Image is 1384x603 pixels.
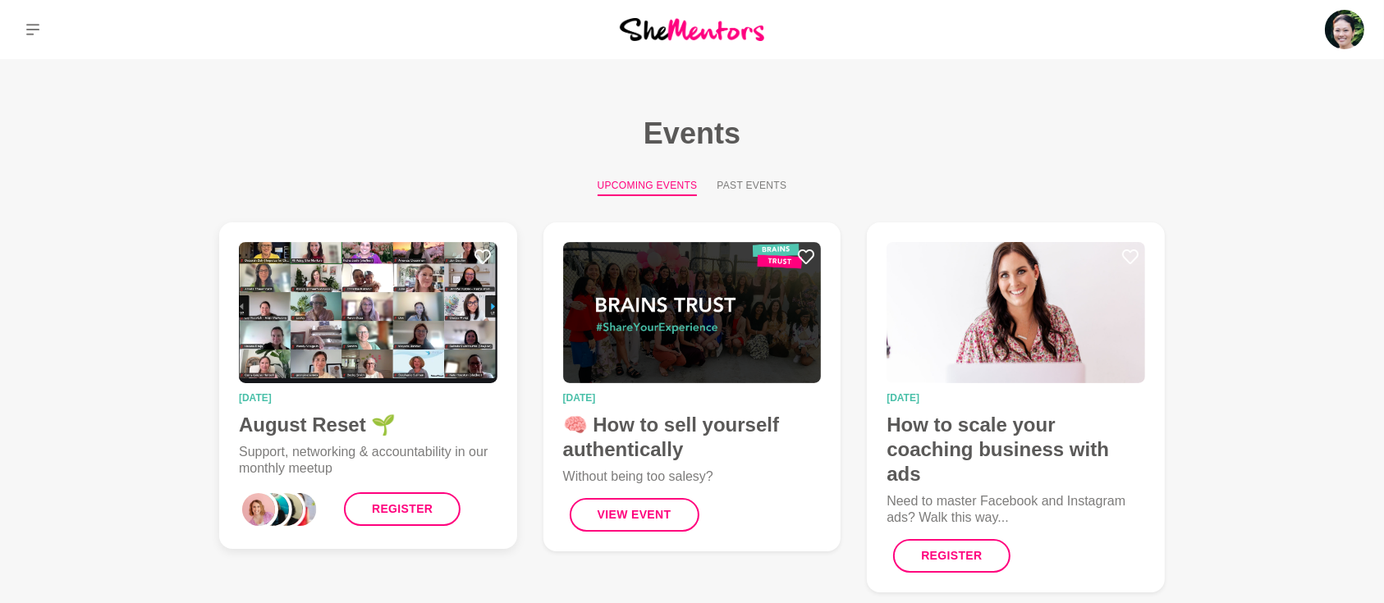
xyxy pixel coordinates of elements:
a: How to scale your coaching business with ads[DATE]How to scale your coaching business with adsNee... [867,222,1165,592]
div: 0_Vari McGaan [239,490,278,529]
img: She Mentors Logo [620,18,764,40]
p: Need to master Facebook and Instagram ads? Walk this way... [887,493,1145,526]
button: Upcoming Events [598,178,698,196]
h1: Events [193,115,1191,152]
a: 🧠 How to sell yourself authentically[DATE]🧠 How to sell yourself authenticallyWithout being too s... [543,222,841,551]
h4: 🧠 How to sell yourself authentically [563,413,822,462]
time: [DATE] [239,393,497,403]
div: 1_Emily Fogg [253,490,292,529]
div: 2_Laila Punj [267,490,306,529]
h4: How to scale your coaching business with ads [887,413,1145,487]
p: Without being too salesy? [563,468,822,485]
a: Register [344,492,461,526]
button: View Event [570,498,699,532]
img: Roselynn Unson [1325,10,1364,49]
time: [DATE] [563,393,822,403]
a: August Reset 🌱[DATE]August Reset 🌱Support, networking & accountability in our monthly meetupRegister [219,222,517,549]
time: [DATE] [887,393,1145,403]
img: How to scale your coaching business with ads [887,242,1145,383]
div: 3_Dr Missy Wolfman [280,490,319,529]
img: August Reset 🌱 [239,242,497,383]
h4: August Reset 🌱 [239,413,497,437]
img: 🧠 How to sell yourself authentically [563,242,822,383]
button: Past Events [717,178,786,196]
p: Support, networking & accountability in our monthly meetup [239,444,497,477]
a: Register [893,539,1010,573]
